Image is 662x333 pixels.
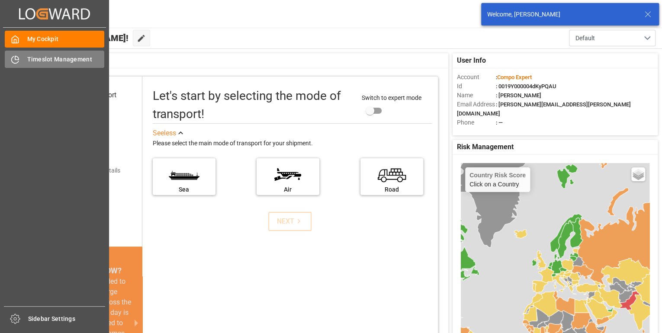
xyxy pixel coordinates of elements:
span: User Info [457,55,486,66]
span: Risk Management [457,142,514,152]
div: Road [365,185,419,194]
div: Welcome, [PERSON_NAME] [487,10,636,19]
span: Phone [457,118,496,127]
div: Air [261,185,315,194]
span: Switch to expert mode [362,94,421,101]
a: Layers [631,167,645,181]
div: Please select the main mode of transport for your shipment. [153,138,432,149]
span: Account Type [457,127,496,136]
a: Timeslot Management [5,51,104,67]
span: My Cockpit [27,35,105,44]
span: Sidebar Settings [28,314,106,323]
button: open menu [569,30,656,46]
span: Email Address [457,100,496,109]
span: Name [457,91,496,100]
span: : — [496,119,503,126]
span: Hello [PERSON_NAME]! [35,30,129,46]
button: NEXT [268,212,312,231]
div: NEXT [277,216,303,227]
a: My Cockpit [5,31,104,48]
h4: Country Risk Score [469,172,526,179]
div: Click on a Country [469,172,526,188]
span: Compo Expert [497,74,532,80]
span: : 0019Y000004dKyPQAU [496,83,556,90]
span: Id [457,82,496,91]
div: Sea [157,185,211,194]
span: : [PERSON_NAME] [496,92,541,99]
div: Let's start by selecting the mode of transport! [153,87,353,123]
span: Timeslot Management [27,55,105,64]
span: : [496,74,532,80]
div: See less [153,128,176,138]
span: : [PERSON_NAME][EMAIL_ADDRESS][PERSON_NAME][DOMAIN_NAME] [457,101,631,117]
span: Account [457,73,496,82]
span: : Shipper [496,128,517,135]
span: Default [575,34,595,43]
